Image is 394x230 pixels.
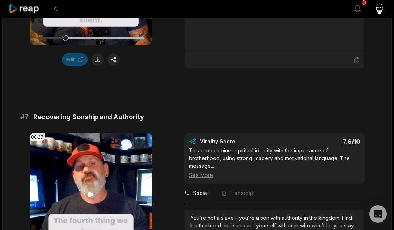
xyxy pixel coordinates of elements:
[184,184,365,203] nav: Tabs
[369,205,387,223] div: Open Intercom Messenger
[189,171,360,179] div: See More
[193,189,209,197] span: Social
[33,112,144,122] span: Recovering Sonship and Authority
[62,53,88,66] button: Edit
[200,138,278,145] div: Virality Score
[20,112,29,122] span: # 7
[282,138,360,145] div: 7.6 /10
[189,147,360,179] div: This clip combines spiritual identity with the importance of brotherhood, using strong imagery an...
[229,189,255,197] span: Transcript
